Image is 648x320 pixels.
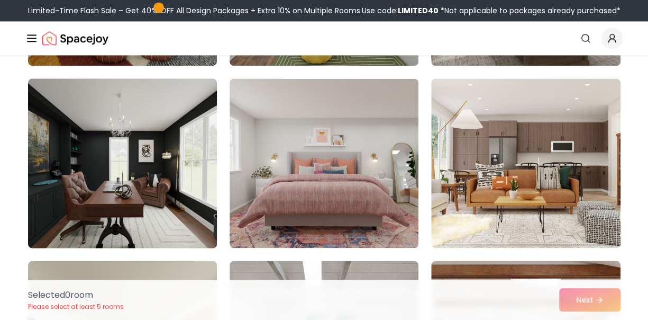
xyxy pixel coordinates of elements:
img: Spacejoy Logo [42,28,108,49]
span: *Not applicable to packages already purchased* [439,5,620,16]
img: Room room-14 [230,78,418,248]
div: Limited-Time Flash Sale – Get 40% OFF All Design Packages + Extra 10% on Multiple Rooms. [28,5,620,16]
span: Use code: [362,5,439,16]
p: Selected 0 room [28,289,124,301]
img: Room room-13 [23,74,222,252]
a: Spacejoy [42,28,108,49]
b: LIMITED40 [398,5,439,16]
img: Room room-15 [431,78,620,248]
p: Please select at least 5 rooms [28,303,124,311]
nav: Global [25,21,623,55]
